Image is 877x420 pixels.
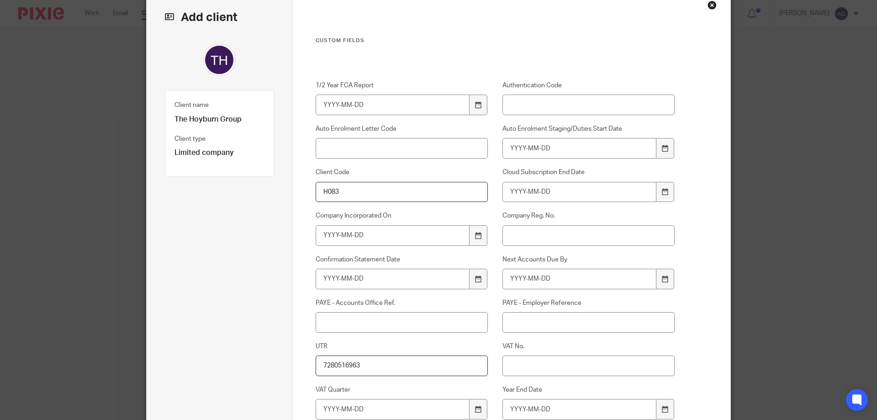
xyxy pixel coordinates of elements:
[502,399,657,420] input: YYYY-MM-DD
[316,298,488,308] label: PAYE - Accounts Office Ref.
[502,168,675,177] label: Cloud Subscription End Date
[708,0,717,10] div: Close this dialog window
[165,10,274,25] h2: Add client
[316,37,675,44] h3: Custom fields
[502,211,675,220] label: Company Reg. No.
[316,255,488,264] label: Confirmation Statement Date
[174,101,209,110] label: Client name
[316,269,470,289] input: YYYY-MM-DD
[316,342,488,351] label: UTR
[203,43,236,76] img: svg%3E
[316,385,488,394] label: VAT Quarter
[502,269,657,289] input: YYYY-MM-DD
[502,81,675,90] label: Authentication Code
[316,225,470,246] input: YYYY-MM-DD
[316,168,488,177] label: Client Code
[502,298,675,308] label: PAYE - Employer Reference
[174,134,206,144] label: Client type
[502,385,675,394] label: Year End Date
[502,182,657,202] input: YYYY-MM-DD
[502,342,675,351] label: VAT No.
[174,148,264,158] p: Limited company
[502,255,675,264] label: Next Accounts Due By
[174,115,264,124] p: The Hoyburn Group
[316,81,488,90] label: 1/2 Year FCA Report
[316,399,470,420] input: YYYY-MM-DD
[502,124,675,133] label: Auto Enrolment Staging/Duties Start Date
[316,211,488,220] label: Company Incorporated On
[316,124,488,133] label: Auto Enrolment Letter Code
[502,138,657,159] input: YYYY-MM-DD
[316,95,470,115] input: YYYY-MM-DD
